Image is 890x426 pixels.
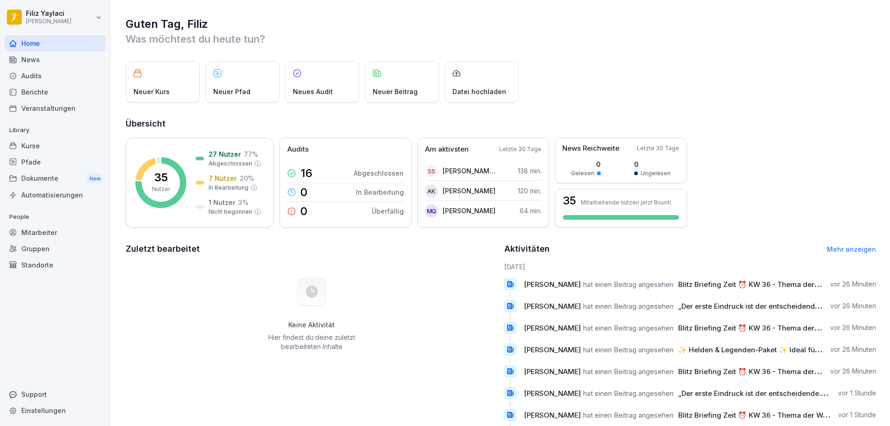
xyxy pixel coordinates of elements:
p: Letzte 30 Tage [499,145,541,153]
p: Datei hochladen [452,87,506,96]
p: Letzte 30 Tage [637,144,679,153]
div: SS [425,165,438,178]
p: 27 Nutzer [209,149,241,159]
a: Audits [5,68,106,84]
p: Library [5,123,106,138]
a: Home [5,35,106,51]
p: Ungelesen [641,169,671,178]
p: 16 [300,168,312,179]
p: Nutzer [152,185,170,193]
a: Berichte [5,84,106,100]
a: Mitarbeiter [5,224,106,241]
p: vor 26 Minuten [830,280,876,289]
p: 1 Nutzer [209,197,235,207]
span: hat einen Beitrag angesehen [583,324,674,332]
p: Abgeschlossen [209,159,252,168]
a: Veranstaltungen [5,100,106,116]
p: Neuer Beitrag [373,87,418,96]
span: [PERSON_NAME] [524,324,581,332]
p: 0 [300,187,307,198]
p: Überfällig [372,206,404,216]
p: 64 min. [520,206,541,216]
p: 35 [154,172,168,183]
span: [PERSON_NAME] [524,411,581,420]
p: Was möchtest du heute tun? [126,32,876,46]
p: Filiz Yaylaci [26,10,71,18]
h2: Aktivitäten [504,242,550,255]
p: [PERSON_NAME] [26,18,71,25]
p: 0 [634,159,671,169]
span: [PERSON_NAME] [524,345,581,354]
span: hat einen Beitrag angesehen [583,389,674,398]
span: hat einen Beitrag angesehen [583,345,674,354]
p: [PERSON_NAME] [443,186,496,196]
p: 77 % [244,149,258,159]
p: vor 26 Minuten [830,345,876,354]
a: DokumenteNew [5,170,106,187]
a: Pfade [5,154,106,170]
h3: 35 [563,195,576,206]
span: hat einen Beitrag angesehen [583,280,674,289]
h5: Keine Aktivität [265,321,358,329]
p: vor 1 Stunde [838,388,876,398]
p: Abgeschlossen [354,168,404,178]
p: Gelesen [571,169,594,178]
h2: Übersicht [126,117,876,130]
p: [PERSON_NAME] [443,206,496,216]
p: 7 Nutzer [209,173,237,183]
span: hat einen Beitrag angesehen [583,302,674,311]
p: 138 min. [518,166,541,176]
p: Nicht begonnen [209,208,252,216]
h1: Guten Tag, Filiz [126,17,876,32]
h2: Zuletzt bearbeitet [126,242,498,255]
p: vor 26 Minuten [830,301,876,311]
p: 3 % [238,197,248,207]
p: Mitarbeitende nutzen jetzt Bounti [581,199,671,206]
p: In Bearbeitung [356,187,404,197]
p: Neuer Kurs [133,87,170,96]
span: hat einen Beitrag angesehen [583,411,674,420]
p: People [5,210,106,224]
p: Am aktivsten [425,144,469,155]
a: Mehr anzeigen [827,245,876,253]
span: [PERSON_NAME] [524,302,581,311]
a: News [5,51,106,68]
span: [PERSON_NAME] [524,367,581,376]
p: News Reichweite [562,143,619,154]
div: New [87,173,103,184]
a: Einstellungen [5,402,106,419]
a: Gruppen [5,241,106,257]
div: Standorte [5,257,106,273]
div: Support [5,386,106,402]
p: vor 26 Minuten [830,323,876,332]
div: MQ [425,204,438,217]
span: hat einen Beitrag angesehen [583,367,674,376]
p: 20 % [240,173,254,183]
p: In Bearbeitung [209,184,248,192]
p: Audits [287,144,309,155]
a: Automatisierungen [5,187,106,203]
div: Kurse [5,138,106,154]
span: [PERSON_NAME] [524,280,581,289]
p: vor 26 Minuten [830,367,876,376]
span: [PERSON_NAME] [524,389,581,398]
p: [PERSON_NAME] [PERSON_NAME] [443,166,496,176]
div: AK [425,184,438,197]
p: 120 min. [518,186,541,196]
div: Dokumente [5,170,106,187]
p: 0 [571,159,601,169]
p: Neues Audit [293,87,333,96]
h6: [DATE] [504,262,877,272]
p: Neuer Pfad [213,87,250,96]
p: vor 1 Stunde [838,410,876,420]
